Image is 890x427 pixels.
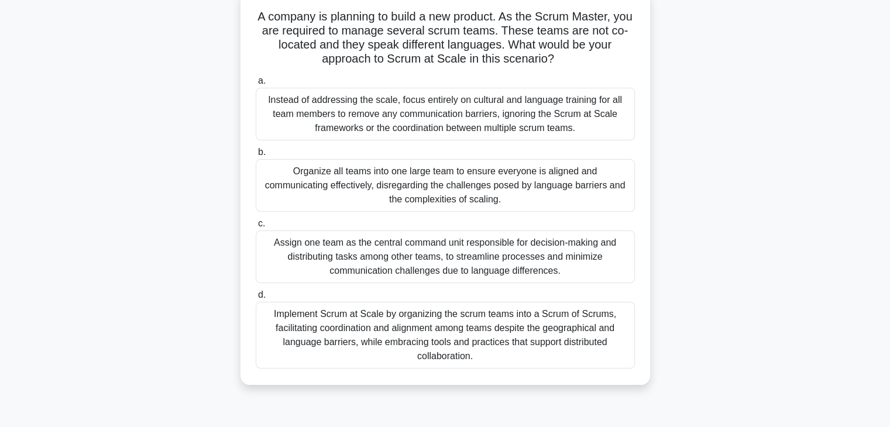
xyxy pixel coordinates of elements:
span: d. [258,290,266,299]
span: c. [258,218,265,228]
div: Implement Scrum at Scale by organizing the scrum teams into a Scrum of Scrums, facilitating coord... [256,302,635,369]
h5: A company is planning to build a new product. As the Scrum Master, you are required to manage sev... [255,9,636,67]
div: Assign one team as the central command unit responsible for decision-making and distributing task... [256,230,635,283]
div: Instead of addressing the scale, focus entirely on cultural and language training for all team me... [256,88,635,140]
span: b. [258,147,266,157]
div: Organize all teams into one large team to ensure everyone is aligned and communicating effectivel... [256,159,635,212]
span: a. [258,75,266,85]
